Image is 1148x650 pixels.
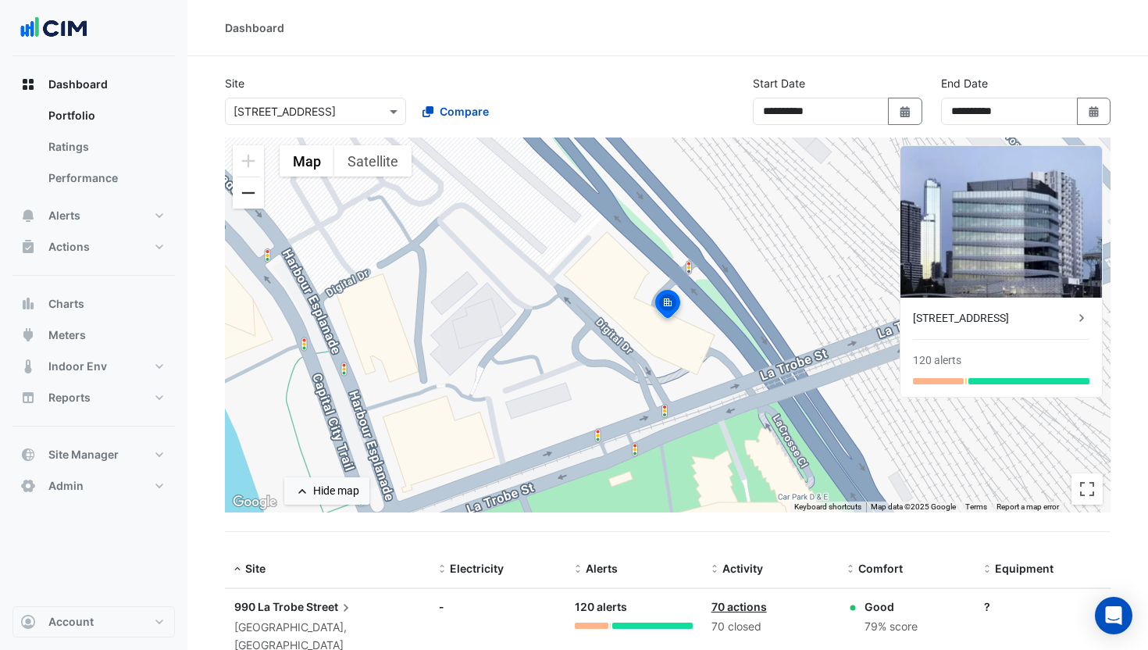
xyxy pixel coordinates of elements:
label: Start Date [753,75,805,91]
app-icon: Indoor Env [20,359,36,374]
app-icon: Charts [20,296,36,312]
button: Account [12,606,175,637]
span: Site [245,562,266,575]
button: Dashboard [12,69,175,100]
label: End Date [941,75,988,91]
button: Show street map [280,145,334,177]
img: Company Logo [19,12,89,44]
a: 70 actions [711,600,767,613]
span: Charts [48,296,84,312]
a: Ratings [36,131,175,162]
div: Dashboard [225,20,284,36]
button: Zoom out [233,177,264,209]
app-icon: Alerts [20,208,36,223]
div: - [439,598,556,615]
a: Performance [36,162,175,194]
span: Electricity [450,562,504,575]
app-icon: Admin [20,478,36,494]
app-icon: Dashboard [20,77,36,92]
button: Admin [12,470,175,502]
span: 990 La Trobe [234,600,304,613]
span: Account [48,614,94,630]
span: Admin [48,478,84,494]
span: Street [306,598,354,616]
label: Site [225,75,244,91]
div: ? [984,598,1101,615]
button: Show satellite imagery [334,145,412,177]
div: Hide map [313,483,359,499]
span: Comfort [858,562,903,575]
div: Dashboard [12,100,175,200]
button: Actions [12,231,175,262]
div: 70 closed [711,618,829,636]
a: Portfolio [36,100,175,131]
span: Equipment [995,562,1054,575]
span: Alerts [48,208,80,223]
a: Click to see this area on Google Maps [229,492,280,512]
div: Good [865,598,918,615]
app-icon: Meters [20,327,36,343]
button: Keyboard shortcuts [794,502,861,512]
button: Site Manager [12,439,175,470]
span: Indoor Env [48,359,107,374]
span: Compare [440,103,489,120]
button: Zoom in [233,145,264,177]
div: 120 alerts [913,352,961,369]
span: Alerts [586,562,618,575]
div: [STREET_ADDRESS] [913,310,1074,327]
button: Alerts [12,200,175,231]
img: site-pin-selected.svg [651,287,685,325]
app-icon: Actions [20,239,36,255]
div: Open Intercom Messenger [1095,597,1132,634]
app-icon: Site Manager [20,447,36,462]
div: 79% score [865,618,918,636]
span: Meters [48,327,86,343]
button: Indoor Env [12,351,175,382]
a: Report a map error [996,502,1059,511]
button: Meters [12,320,175,351]
span: Map data ©2025 Google [871,502,956,511]
img: 990 La Trobe Street [900,146,1102,298]
fa-icon: Select Date [1087,105,1101,118]
div: 120 alerts [575,598,692,616]
button: Charts [12,288,175,320]
img: Google [229,492,280,512]
span: Site Manager [48,447,119,462]
span: Reports [48,390,91,405]
span: Actions [48,239,90,255]
span: Activity [722,562,763,575]
button: Compare [412,98,499,125]
button: Hide map [284,477,369,505]
a: Terms (opens in new tab) [965,502,987,511]
button: Toggle fullscreen view [1071,473,1103,505]
span: Dashboard [48,77,108,92]
fa-icon: Select Date [898,105,912,118]
app-icon: Reports [20,390,36,405]
button: Reports [12,382,175,413]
